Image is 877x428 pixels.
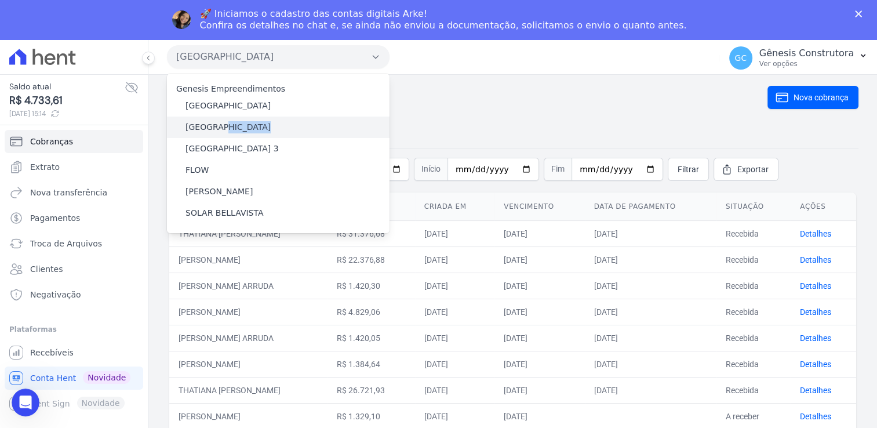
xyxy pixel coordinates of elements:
span: Troca de Arquivos [30,238,102,249]
a: Detalhes [800,229,831,238]
span: Conta Hent [30,372,76,384]
td: R$ 1.420,05 [327,325,415,351]
td: [DATE] [415,377,495,403]
td: Recebida [716,299,791,325]
a: Cobranças [5,130,143,153]
a: Nova cobrança [767,86,858,109]
span: Extrato [30,161,60,173]
div: Fechar [855,10,867,17]
td: [DATE] [585,220,716,246]
div: Plataformas [9,322,139,336]
label: SOLAR BELLAVISTA [185,207,263,219]
label: [PERSON_NAME] [185,186,253,198]
a: Detalhes [800,333,831,343]
td: [DATE] [494,325,584,351]
label: [GEOGRAPHIC_DATA] 3 [185,143,279,155]
a: Conta Hent Novidade [5,367,143,390]
a: Negativação [5,283,143,306]
td: Recebida [716,351,791,377]
td: Recebida [716,377,791,403]
td: Recebida [716,273,791,299]
span: Clientes [30,263,63,275]
td: [DATE] [415,325,495,351]
td: [DATE] [494,377,584,403]
td: [DATE] [494,246,584,273]
td: [DATE] [585,246,716,273]
td: [DATE] [494,351,584,377]
span: Saldo atual [9,81,125,93]
span: Recebíveis [30,347,74,358]
th: Situação [716,193,791,221]
label: [GEOGRAPHIC_DATA] [185,100,271,112]
span: Início [414,158,447,181]
td: [DATE] [415,220,495,246]
td: [DATE] [585,273,716,299]
button: [GEOGRAPHIC_DATA] [167,45,390,68]
td: [PERSON_NAME] [169,299,327,325]
td: THATIANA [PERSON_NAME] [169,377,327,403]
span: Novidade [83,371,130,384]
td: R$ 31.376,68 [327,220,415,246]
th: Ações [791,193,856,221]
td: [PERSON_NAME] ARRUDA [169,325,327,351]
td: [DATE] [585,325,716,351]
a: Detalhes [800,386,831,395]
a: Detalhes [800,307,831,317]
td: [DATE] [585,299,716,325]
a: Filtrar [668,158,709,181]
p: Gênesis Construtora [759,48,854,59]
td: [DATE] [585,351,716,377]
span: Pagamentos [30,212,80,224]
th: Vencimento [494,193,584,221]
td: R$ 1.384,64 [327,351,415,377]
span: Negativação [30,289,81,300]
td: R$ 22.376,88 [327,246,415,273]
span: R$ 4.733,61 [9,93,125,108]
td: [PERSON_NAME] [169,351,327,377]
td: [DATE] [585,377,716,403]
a: Nova transferência [5,181,143,204]
a: Pagamentos [5,206,143,230]
iframe: Intercom live chat [12,389,39,416]
img: Profile image for Adriane [172,10,191,29]
a: Detalhes [800,281,831,291]
span: [DATE] 15:14 [9,108,125,119]
span: Exportar [737,164,769,175]
td: [PERSON_NAME] ARRUDA [169,273,327,299]
td: R$ 26.721,93 [327,377,415,403]
td: [DATE] [415,273,495,299]
td: R$ 4.829,06 [327,299,415,325]
a: Detalhes [800,360,831,369]
a: Clientes [5,257,143,281]
td: Recebida [716,325,791,351]
button: GC Gênesis Construtora Ver opções [720,42,877,74]
div: 🚀 Iniciamos o cadastro das contas digitais Arke! Confira os detalhes no chat e, se ainda não envi... [200,8,687,31]
span: Nova transferência [30,187,107,198]
td: [DATE] [415,351,495,377]
td: [DATE] [494,273,584,299]
td: [DATE] [415,299,495,325]
span: Fim [544,158,572,181]
label: Genesis Empreendimentos [176,84,285,93]
span: Cobranças [30,136,73,147]
p: Ver opções [759,59,854,68]
span: Filtrar [678,164,699,175]
a: Extrato [5,155,143,179]
td: Recebida [716,220,791,246]
label: FLOW [185,164,209,176]
a: Detalhes [800,255,831,264]
th: Data de pagamento [585,193,716,221]
td: Recebida [716,246,791,273]
td: [PERSON_NAME] [169,246,327,273]
a: Recebíveis [5,341,143,364]
a: Exportar [714,158,778,181]
span: GC [734,54,747,62]
td: R$ 1.420,30 [327,273,415,299]
h2: Cobranças [167,84,767,110]
label: [GEOGRAPHIC_DATA] [185,121,271,133]
th: Criada em [415,193,495,221]
span: Nova cobrança [794,92,849,103]
a: Troca de Arquivos [5,232,143,255]
td: [DATE] [494,299,584,325]
a: Detalhes [800,412,831,421]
